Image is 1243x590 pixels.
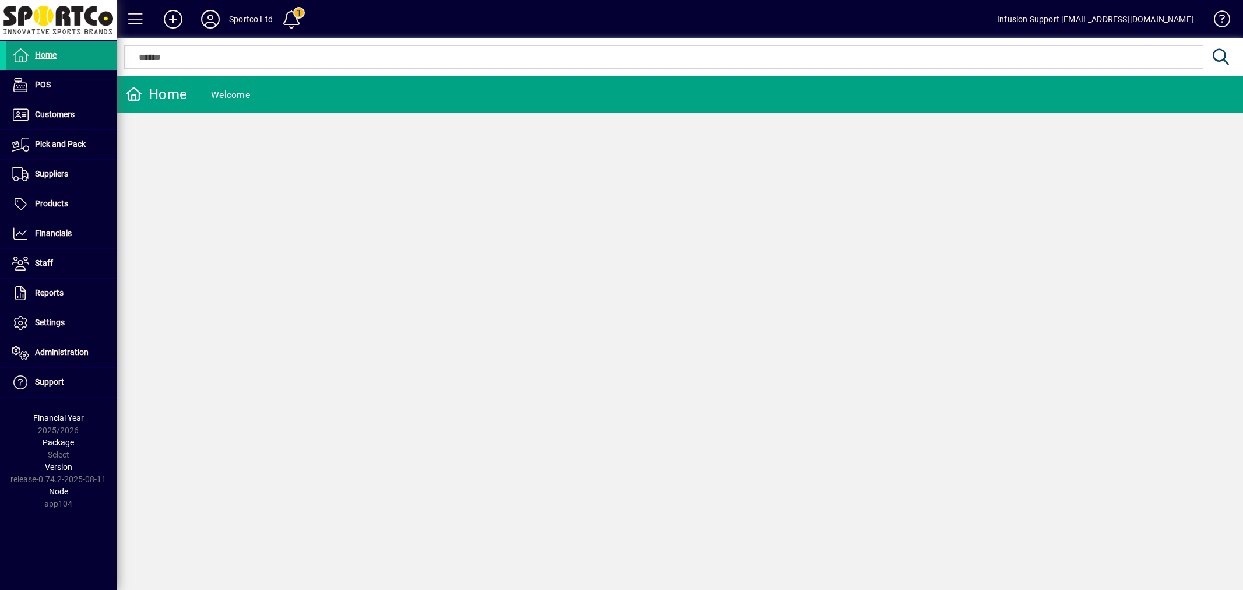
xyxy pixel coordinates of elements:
[192,9,229,30] button: Profile
[49,487,68,496] span: Node
[1205,2,1228,40] a: Knowledge Base
[6,160,117,189] a: Suppliers
[6,249,117,278] a: Staff
[6,71,117,100] a: POS
[35,199,68,208] span: Products
[33,413,84,423] span: Financial Year
[35,110,75,119] span: Customers
[6,308,117,338] a: Settings
[45,462,72,472] span: Version
[6,100,117,129] a: Customers
[35,347,89,357] span: Administration
[35,258,53,268] span: Staff
[35,318,65,327] span: Settings
[6,189,117,219] a: Products
[35,288,64,297] span: Reports
[211,86,250,104] div: Welcome
[35,139,86,149] span: Pick and Pack
[6,338,117,367] a: Administration
[229,10,273,29] div: Sportco Ltd
[6,130,117,159] a: Pick and Pack
[6,219,117,248] a: Financials
[997,10,1193,29] div: Infusion Support [EMAIL_ADDRESS][DOMAIN_NAME]
[43,438,74,447] span: Package
[35,80,51,89] span: POS
[6,279,117,308] a: Reports
[35,50,57,59] span: Home
[35,229,72,238] span: Financials
[125,85,187,104] div: Home
[35,169,68,178] span: Suppliers
[6,368,117,397] a: Support
[154,9,192,30] button: Add
[35,377,64,387] span: Support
